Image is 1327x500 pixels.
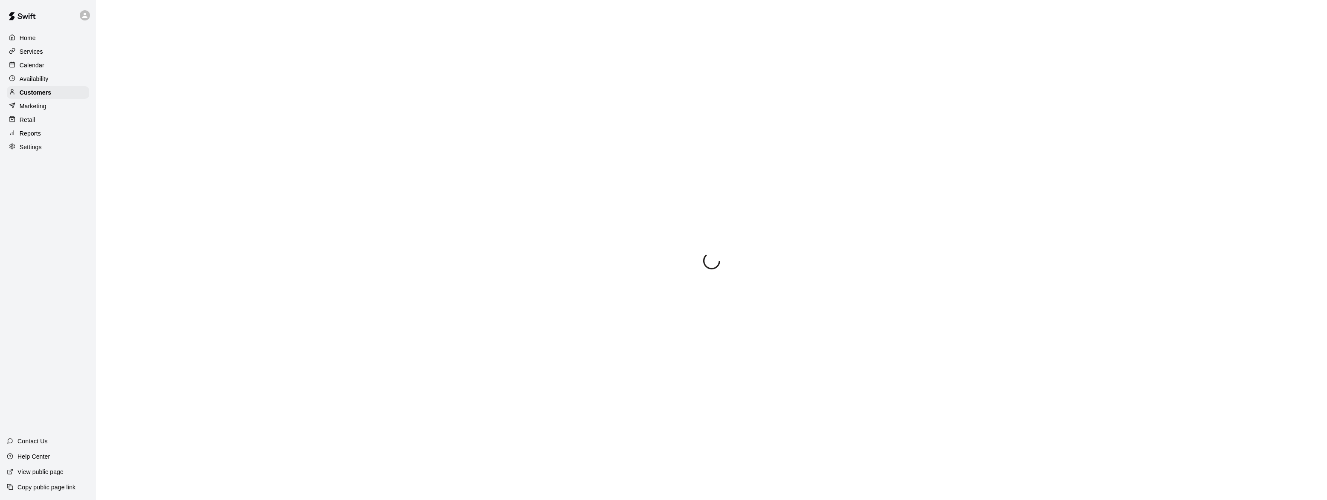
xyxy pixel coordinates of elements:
p: View public page [17,468,64,476]
p: Settings [20,143,42,151]
p: Customers [20,88,51,97]
p: Services [20,47,43,56]
p: Copy public page link [17,483,75,491]
a: Home [7,32,89,44]
p: Marketing [20,102,46,110]
a: Availability [7,72,89,85]
a: Settings [7,141,89,153]
p: Calendar [20,61,44,69]
a: Services [7,45,89,58]
a: Marketing [7,100,89,113]
p: Retail [20,116,35,124]
p: Contact Us [17,437,48,445]
a: Customers [7,86,89,99]
p: Home [20,34,36,42]
p: Reports [20,129,41,138]
a: Reports [7,127,89,140]
p: Availability [20,75,49,83]
a: Retail [7,113,89,126]
p: Help Center [17,452,50,461]
a: Calendar [7,59,89,72]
